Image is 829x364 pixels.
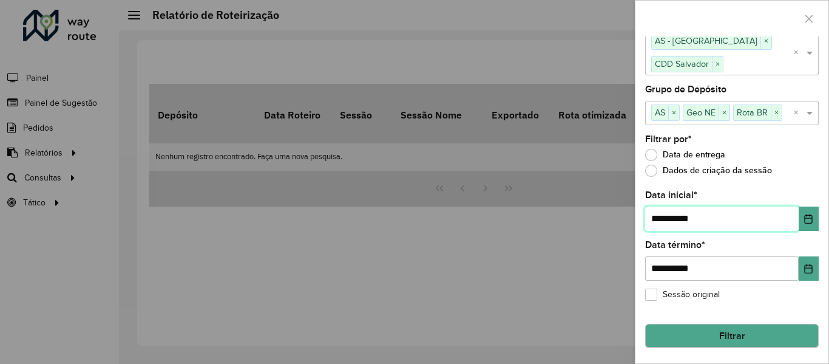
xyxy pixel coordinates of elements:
[663,149,725,159] font: Data de entrega
[652,33,760,48] span: AS - [GEOGRAPHIC_DATA]
[663,165,772,175] font: Dados de criação da sessão
[734,105,771,120] span: Rota BR
[719,331,745,341] font: Filtrar
[760,34,771,49] span: ×
[652,105,668,120] span: AS
[645,239,702,250] font: Data término
[668,106,679,120] span: ×
[645,134,688,144] font: Filtrar por
[683,105,719,120] span: Geo NE
[799,207,819,231] button: Escolha a data
[645,190,694,200] font: Data inicial
[799,256,819,281] button: Escolha a data
[712,57,723,72] span: ×
[645,324,819,348] button: Filtrar
[663,290,720,299] font: Sessão original
[652,57,712,71] span: CDD Salvador
[719,106,729,120] span: ×
[771,106,782,120] span: ×
[793,46,804,60] span: Clear all
[645,84,726,94] font: Grupo de Depósito
[793,106,804,120] span: Clear all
